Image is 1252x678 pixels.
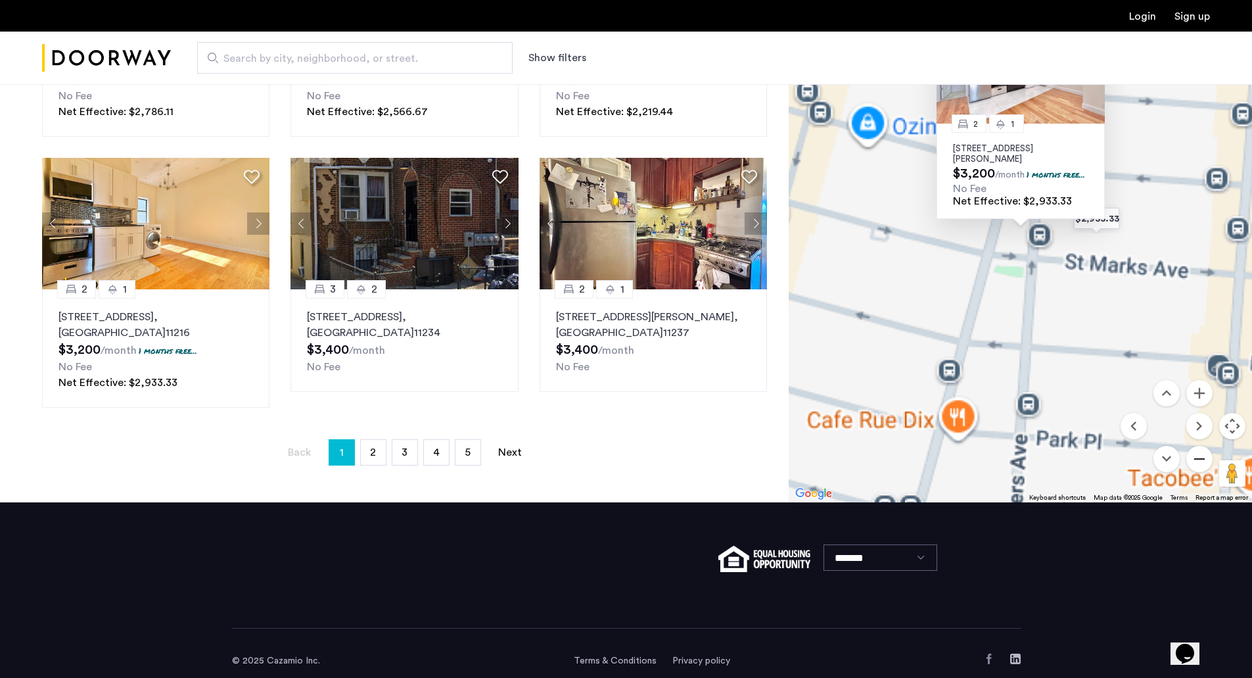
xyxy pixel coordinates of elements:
[1219,413,1245,439] button: Map camera controls
[42,439,767,466] nav: Pagination
[556,107,673,117] span: Net Effective: $2,219.44
[58,362,92,372] span: No Fee
[540,212,562,235] button: Previous apartment
[620,281,624,297] span: 1
[58,91,92,101] span: No Fee
[307,343,349,356] span: $3,400
[953,143,1088,164] p: [STREET_ADDRESS][PERSON_NAME]
[465,447,471,458] span: 5
[247,212,269,235] button: Next apartment
[139,345,197,356] p: 1 months free...
[123,281,127,297] span: 1
[197,42,513,74] input: Apartment Search
[984,654,994,664] a: Facebook
[42,158,270,289] img: dc6efc1f-24ba-4395-9182-45437e21be9a_638882118271262523.jpeg
[540,158,768,289] img: 360ac8f6-4482-47b0-bc3d-3cb89b569d10_638791359623755990.jpeg
[58,343,101,356] span: $3,200
[1186,446,1213,472] button: Zoom out
[574,654,657,667] a: Terms and conditions
[1121,413,1147,439] button: Move left
[556,91,590,101] span: No Fee
[288,447,311,458] span: Back
[973,119,978,128] span: 2
[370,447,376,458] span: 2
[371,281,377,297] span: 2
[290,158,519,289] img: 2016_638484540295904220.jpeg
[528,50,586,66] button: Show or hide filters
[995,170,1025,180] sub: /month
[1094,495,1163,501] span: Map data ©2025 Google
[1195,493,1248,502] a: Report a map error
[223,51,476,66] span: Search by city, neighborhood, or street.
[307,362,340,372] span: No Fee
[42,289,269,408] a: 21[STREET_ADDRESS], [GEOGRAPHIC_DATA]112161 months free...No FeeNet Effective: $2,933.33
[1010,654,1021,664] a: LinkedIn
[1171,493,1188,502] a: Terms (opens in new tab)
[672,654,730,667] a: Privacy policy
[1027,169,1085,180] p: 1 months free...
[598,345,634,356] sub: /month
[1011,119,1014,128] span: 1
[81,281,87,297] span: 2
[58,107,174,117] span: Net Effective: $2,786.11
[349,345,385,356] sub: /month
[232,656,320,666] span: © 2025 Cazamio Inc.
[1186,380,1213,406] button: Zoom in
[953,196,1072,206] span: Net Effective: $2,933.33
[823,545,937,571] select: Language select
[290,212,313,235] button: Previous apartment
[953,167,995,180] span: $3,200
[1069,204,1124,233] div: $2,933.33
[330,281,336,297] span: 3
[340,442,344,463] span: 1
[307,107,428,117] span: Net Effective: $2,566.67
[792,485,835,502] img: Google
[1186,413,1213,439] button: Move right
[1153,446,1180,472] button: Move down
[745,212,767,235] button: Next apartment
[540,289,767,392] a: 21[STREET_ADDRESS][PERSON_NAME], [GEOGRAPHIC_DATA]11237No Fee
[1129,11,1156,22] a: Login
[58,309,253,341] p: [STREET_ADDRESS] 11216
[953,183,986,194] span: No Fee
[497,440,523,465] a: Next
[556,343,598,356] span: $3,400
[1171,625,1213,665] iframe: chat widget
[1174,11,1210,22] a: Registration
[42,212,64,235] button: Previous apartment
[556,309,751,341] p: [STREET_ADDRESS][PERSON_NAME] 11237
[496,212,519,235] button: Next apartment
[307,309,501,341] p: [STREET_ADDRESS] 11234
[402,447,407,458] span: 3
[1219,460,1245,487] button: Drag Pegman onto the map to open Street View
[307,91,340,101] span: No Fee
[792,485,835,502] a: Open this area in Google Maps (opens a new window)
[42,34,171,83] img: logo
[556,362,590,372] span: No Fee
[58,377,177,388] span: Net Effective: $2,933.33
[101,345,137,356] sub: /month
[42,34,171,83] a: Cazamio Logo
[433,447,440,458] span: 4
[718,546,810,572] img: equal-housing.png
[1029,493,1086,502] button: Keyboard shortcuts
[579,281,585,297] span: 2
[1153,380,1180,406] button: Move up
[290,289,518,392] a: 32[STREET_ADDRESS], [GEOGRAPHIC_DATA]11234No Fee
